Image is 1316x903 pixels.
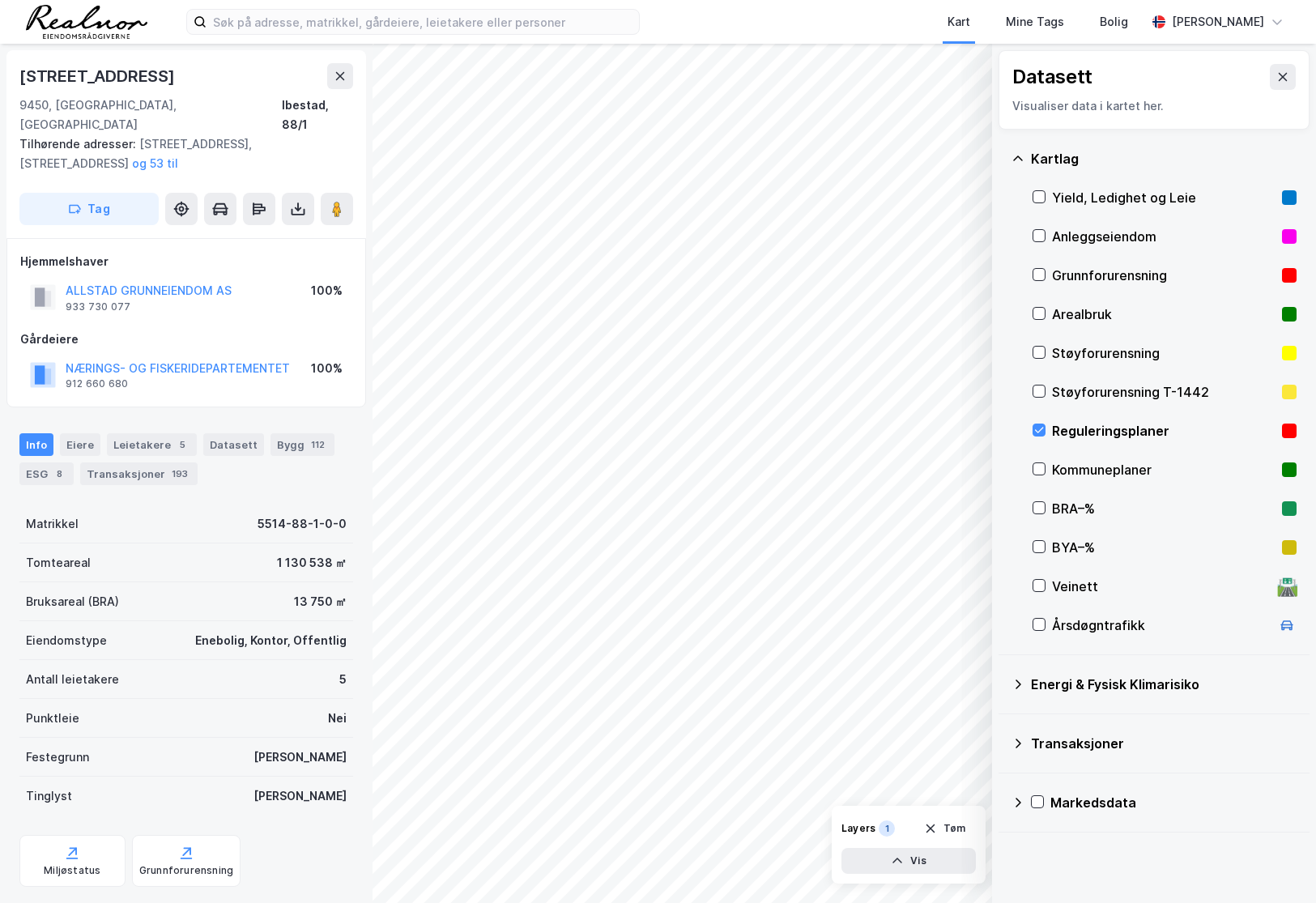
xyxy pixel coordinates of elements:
div: [PERSON_NAME] [253,748,347,767]
div: Leietakere [107,433,197,456]
div: Datasett [1012,64,1092,90]
div: 193 [168,466,191,482]
div: Layers [841,822,875,835]
div: [PERSON_NAME] [1172,12,1264,32]
div: Eiere [60,433,100,456]
div: Festegrunn [26,748,89,767]
div: 100% [311,359,343,378]
div: Reguleringsplaner [1052,421,1276,441]
div: 8 [51,466,67,482]
div: Mine Tags [1006,12,1064,32]
div: Kartlag [1031,149,1297,168]
div: [STREET_ADDRESS] [19,63,178,89]
div: Yield, Ledighet og Leie [1052,188,1276,207]
div: 🛣️ [1276,576,1298,597]
div: 1 [879,820,895,837]
div: Antall leietakere [26,670,119,689]
div: 100% [311,281,343,300]
div: Kontrollprogram for chat [1235,825,1316,903]
div: Bygg [270,433,334,456]
div: Nei [328,709,347,728]
div: Miljøstatus [44,864,100,877]
div: 933 730 077 [66,300,130,313]
div: Tomteareal [26,553,91,573]
div: Tinglyst [26,786,72,806]
div: 1 130 538 ㎡ [277,553,347,573]
iframe: Chat Widget [1235,825,1316,903]
div: Matrikkel [26,514,79,534]
div: 5 [339,670,347,689]
div: Veinett [1052,577,1271,596]
span: Tilhørende adresser: [19,137,139,151]
div: Grunnforurensning [139,864,233,877]
div: Støyforurensning T-1442 [1052,382,1276,402]
div: Bolig [1100,12,1128,32]
div: Bruksareal (BRA) [26,592,119,611]
div: 5 [174,437,190,453]
div: Arealbruk [1052,305,1276,324]
div: Anleggseiendom [1052,227,1276,246]
div: Punktleie [26,709,79,728]
div: Grunnforurensning [1052,266,1276,285]
div: Transaksjoner [1031,734,1297,753]
div: Markedsdata [1050,793,1297,812]
div: Enebolig, Kontor, Offentlig [195,631,347,650]
div: 912 660 680 [66,377,128,390]
div: 5514-88-1-0-0 [258,514,347,534]
button: Tag [19,193,159,225]
input: Søk på adresse, matrikkel, gårdeiere, leietakere eller personer [207,10,639,34]
div: [PERSON_NAME] [253,786,347,806]
div: Årsdøgntrafikk [1052,615,1271,635]
div: 9450, [GEOGRAPHIC_DATA], [GEOGRAPHIC_DATA] [19,96,282,134]
div: 13 750 ㎡ [294,592,347,611]
div: Visualiser data i kartet her. [1012,96,1296,116]
img: realnor-logo.934646d98de889bb5806.png [26,5,147,39]
div: ESG [19,462,74,485]
button: Tøm [914,816,976,841]
div: 112 [308,437,328,453]
div: Datasett [203,433,264,456]
div: Info [19,433,53,456]
div: Støyforurensning [1052,343,1276,363]
div: Energi & Fysisk Klimarisiko [1031,675,1297,694]
div: BRA–% [1052,499,1276,518]
div: BYA–% [1052,538,1276,557]
div: Kommuneplaner [1052,460,1276,479]
div: Transaksjoner [80,462,198,485]
div: Eiendomstype [26,631,107,650]
div: Kart [948,12,970,32]
button: Vis [841,848,976,874]
div: [STREET_ADDRESS], [STREET_ADDRESS] [19,134,340,173]
div: Gårdeiere [20,330,352,349]
div: Ibestad, 88/1 [282,96,353,134]
div: Hjemmelshaver [20,252,352,271]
